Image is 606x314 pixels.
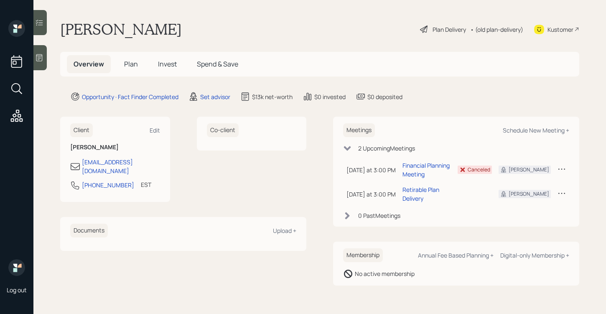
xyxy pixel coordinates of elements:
[509,166,549,174] div: [PERSON_NAME]
[418,251,494,259] div: Annual Fee Based Planning +
[358,211,400,220] div: 0 Past Meeting s
[150,126,160,134] div: Edit
[346,166,396,174] div: [DATE] at 3:00 PM
[343,123,375,137] h6: Meetings
[82,181,134,189] div: [PHONE_NUMBER]
[124,59,138,69] span: Plan
[141,180,151,189] div: EST
[402,161,451,179] div: Financial Planning Meeting
[200,92,230,101] div: Set advisor
[70,144,160,151] h6: [PERSON_NAME]
[70,224,108,237] h6: Documents
[207,123,239,137] h6: Co-client
[314,92,346,101] div: $0 invested
[468,166,490,174] div: Canceled
[158,59,177,69] span: Invest
[343,248,383,262] h6: Membership
[367,92,402,101] div: $0 deposited
[60,20,182,38] h1: [PERSON_NAME]
[470,25,523,34] div: • (old plan-delivery)
[82,158,160,175] div: [EMAIL_ADDRESS][DOMAIN_NAME]
[503,126,569,134] div: Schedule New Meeting +
[82,92,178,101] div: Opportunity · Fact Finder Completed
[273,227,296,235] div: Upload +
[74,59,104,69] span: Overview
[197,59,238,69] span: Spend & Save
[358,144,415,153] div: 2 Upcoming Meeting s
[547,25,573,34] div: Kustomer
[70,123,93,137] h6: Client
[355,269,415,278] div: No active membership
[509,190,549,198] div: [PERSON_NAME]
[433,25,466,34] div: Plan Delivery
[7,286,27,294] div: Log out
[8,259,25,276] img: retirable_logo.png
[346,190,396,199] div: [DATE] at 3:00 PM
[500,251,569,259] div: Digital-only Membership +
[402,185,451,203] div: Retirable Plan Delivery
[252,92,293,101] div: $13k net-worth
